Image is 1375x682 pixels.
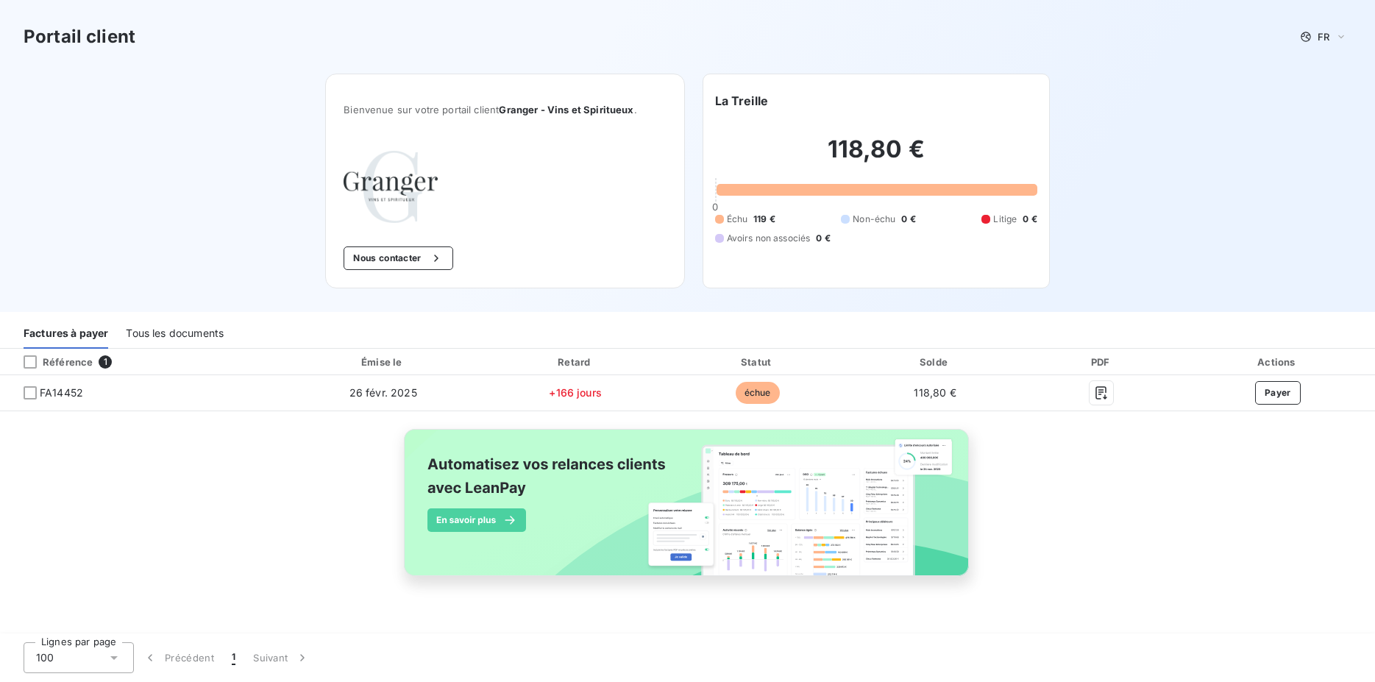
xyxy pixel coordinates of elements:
h6: La Treille [715,92,769,110]
h2: 118,80 € [715,135,1037,179]
div: Référence [12,355,93,369]
span: 119 € [753,213,775,226]
span: 1 [232,650,235,665]
div: Factures à payer [24,318,108,349]
button: Précédent [134,642,223,673]
span: Litige [993,213,1017,226]
div: Solde [850,355,1020,369]
button: Payer [1255,381,1301,405]
button: Suivant [244,642,319,673]
img: Company logo [344,151,438,223]
h3: Portail client [24,24,135,50]
span: 0 € [1023,213,1037,226]
span: 1 [99,355,112,369]
div: Tous les documents [126,318,224,349]
span: 100 [36,650,54,665]
span: 26 févr. 2025 [349,386,417,399]
span: 0 € [816,232,830,245]
span: FA14452 [40,386,83,400]
span: 118,80 € [914,386,956,399]
span: Bienvenue sur votre portail client . [344,104,666,116]
span: 0 € [901,213,915,226]
span: Granger - Vins et Spiritueux [499,104,633,116]
div: Statut [670,355,845,369]
div: Émise le [285,355,480,369]
span: Échu [727,213,748,226]
span: FR [1318,31,1329,43]
span: +166 jours [549,386,602,399]
span: Non-échu [853,213,895,226]
button: 1 [223,642,244,673]
span: 0 [712,201,718,213]
img: banner [391,420,985,601]
div: PDF [1026,355,1177,369]
span: Avoirs non associés [727,232,811,245]
button: Nous contacter [344,246,452,270]
span: échue [736,382,780,404]
div: Retard [486,355,664,369]
div: Actions [1184,355,1372,369]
